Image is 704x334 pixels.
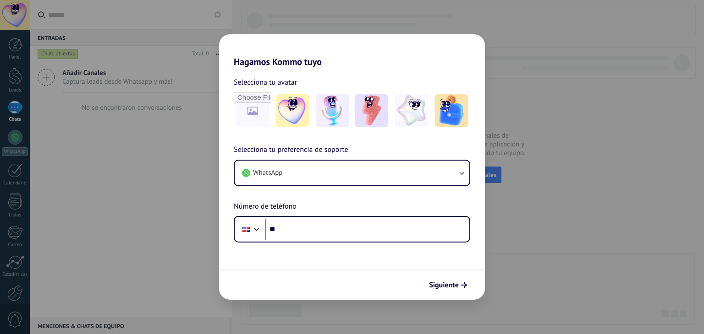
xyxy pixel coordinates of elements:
[276,94,309,127] img: -1.jpeg
[435,94,468,127] img: -5.jpeg
[316,94,349,127] img: -2.jpeg
[429,282,459,288] span: Siguiente
[253,168,282,178] span: WhatsApp
[219,34,485,67] h2: Hagamos Kommo tuyo
[234,144,348,156] span: Selecciona tu preferencia de soporte
[234,76,297,88] span: Selecciona tu avatar
[355,94,388,127] img: -3.jpeg
[425,277,471,293] button: Siguiente
[234,201,297,213] span: Número de teléfono
[395,94,428,127] img: -4.jpeg
[235,161,469,185] button: WhatsApp
[237,220,255,239] div: Dominican Republic: + 1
